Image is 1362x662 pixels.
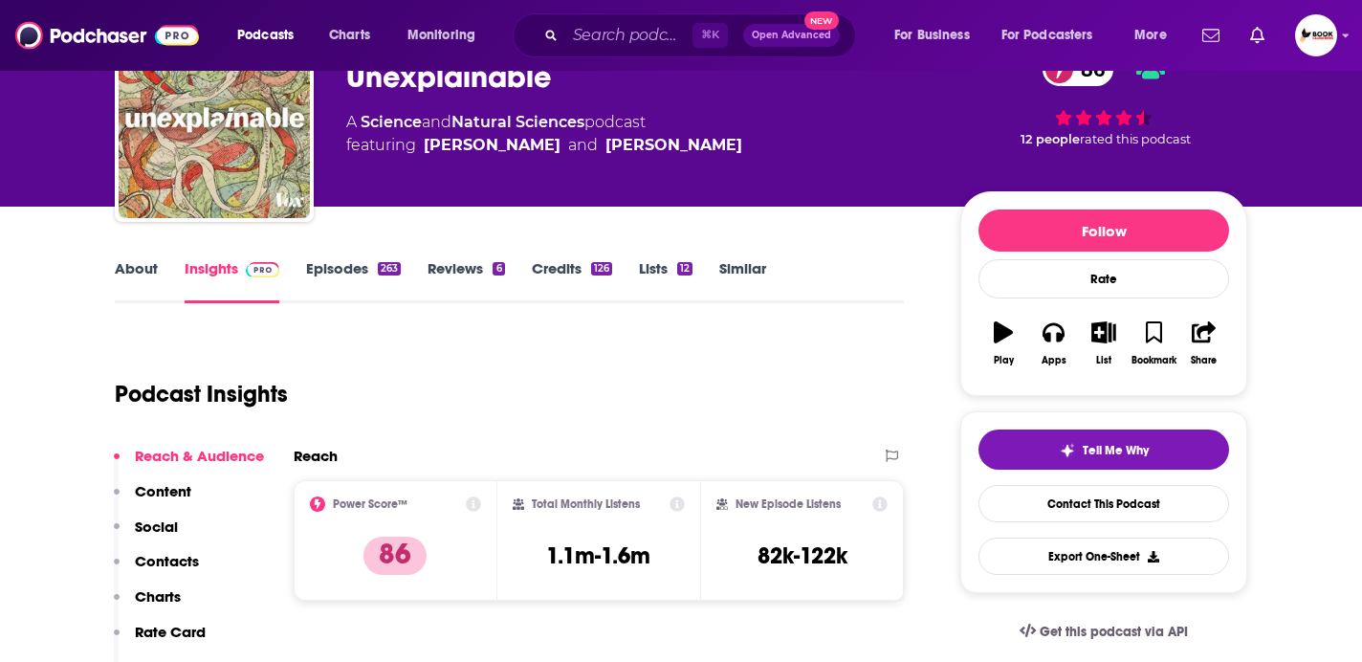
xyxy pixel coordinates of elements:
p: Rate Card [135,623,206,641]
a: Credits126 [532,259,612,303]
div: 6 [493,262,504,276]
div: 263 [378,262,401,276]
span: More [1134,22,1167,49]
div: Rate [978,259,1229,298]
div: Apps [1042,355,1066,366]
a: Noam Hassenfeld [424,134,560,157]
h2: Total Monthly Listens [532,497,640,511]
button: open menu [881,20,994,51]
div: A podcast [346,111,742,157]
button: open menu [1121,20,1191,51]
a: Reviews6 [428,259,504,303]
p: Charts [135,587,181,606]
span: and [568,134,598,157]
div: Search podcasts, credits, & more... [531,13,874,57]
button: Open AdvancedNew [743,24,840,47]
span: featuring [346,134,742,157]
a: Get this podcast via API [1004,608,1203,655]
button: Follow [978,210,1229,252]
p: Contacts [135,552,199,570]
button: List [1079,309,1129,378]
a: Charts [317,20,382,51]
button: Reach & Audience [114,447,264,482]
span: Tell Me Why [1083,443,1149,458]
a: Show notifications dropdown [1195,19,1227,52]
span: For Podcasters [1001,22,1093,49]
div: Bookmark [1131,355,1176,366]
a: Episodes263 [306,259,401,303]
span: Open Advanced [752,31,831,40]
p: Social [135,518,178,536]
a: Lists12 [639,259,692,303]
h2: Reach [294,447,338,465]
span: ⌘ K [692,23,728,48]
button: Play [978,309,1028,378]
img: User Profile [1295,14,1337,56]
span: Monitoring [407,22,475,49]
a: InsightsPodchaser Pro [185,259,279,303]
button: Bookmark [1129,309,1178,378]
button: Apps [1028,309,1078,378]
a: Show notifications dropdown [1242,19,1272,52]
a: Contact This Podcast [978,485,1229,522]
input: Search podcasts, credits, & more... [565,20,692,51]
button: open menu [394,20,500,51]
h2: New Episode Listens [736,497,841,511]
span: Charts [329,22,370,49]
button: Social [114,518,178,553]
button: open menu [989,20,1121,51]
span: Get this podcast via API [1040,624,1188,640]
p: Content [135,482,191,500]
span: Logged in as BookLaunchers [1295,14,1337,56]
h3: 82k-122k [758,541,847,570]
button: Charts [114,587,181,623]
div: 126 [591,262,612,276]
span: For Business [894,22,970,49]
span: Podcasts [237,22,294,49]
img: Podchaser Pro [246,262,279,277]
button: Share [1179,309,1229,378]
p: 86 [363,537,427,575]
button: Rate Card [114,623,206,658]
button: open menu [224,20,319,51]
img: Podchaser - Follow, Share and Rate Podcasts [15,17,199,54]
button: tell me why sparkleTell Me Why [978,430,1229,470]
span: New [804,11,839,30]
div: List [1096,355,1111,366]
button: Export One-Sheet [978,538,1229,575]
button: Content [114,482,191,518]
span: rated this podcast [1080,132,1191,146]
img: Unexplainable [119,27,310,218]
a: About [115,259,158,303]
div: [PERSON_NAME] [605,134,742,157]
div: Play [994,355,1014,366]
div: Share [1191,355,1217,366]
button: Show profile menu [1295,14,1337,56]
p: Reach & Audience [135,447,264,465]
h3: 1.1m-1.6m [546,541,650,570]
button: Contacts [114,552,199,587]
img: tell me why sparkle [1060,443,1075,458]
div: 86 12 peoplerated this podcast [960,40,1247,159]
span: and [422,113,451,131]
h2: Power Score™ [333,497,407,511]
h1: Podcast Insights [115,380,288,408]
a: Similar [719,259,766,303]
a: Science [361,113,422,131]
span: 12 people [1021,132,1080,146]
a: Natural Sciences [451,113,584,131]
div: 12 [677,262,692,276]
